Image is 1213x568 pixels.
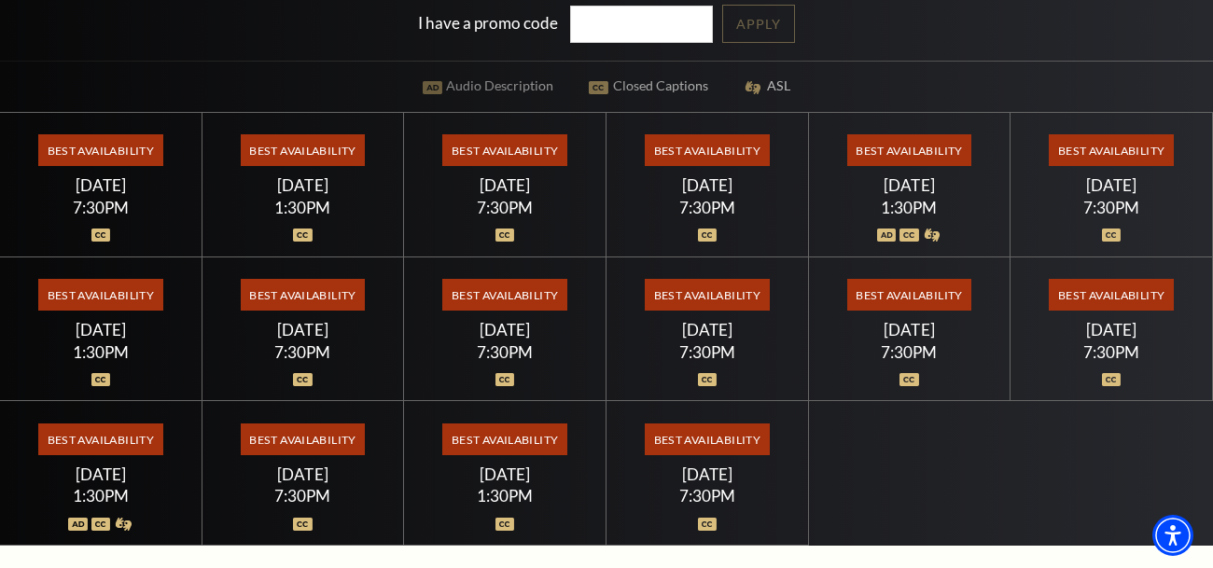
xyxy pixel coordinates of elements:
span: Best Availability [241,279,365,311]
div: Accessibility Menu [1152,515,1193,556]
span: Best Availability [1049,134,1173,166]
span: Best Availability [1049,279,1173,311]
span: Best Availability [645,134,769,166]
div: [DATE] [224,320,381,339]
div: 7:30PM [1033,200,1190,215]
div: 1:30PM [426,488,583,504]
div: [DATE] [426,175,583,195]
div: 1:30PM [224,200,381,215]
span: Best Availability [442,134,566,166]
div: [DATE] [1033,175,1190,195]
span: Best Availability [442,423,566,455]
div: 7:30PM [224,488,381,504]
div: 7:30PM [629,344,786,360]
div: [DATE] [629,175,786,195]
div: [DATE] [1033,320,1190,339]
span: Best Availability [645,423,769,455]
div: 1:30PM [22,488,179,504]
div: 1:30PM [830,200,987,215]
div: [DATE] [830,175,987,195]
div: 7:30PM [426,200,583,215]
div: [DATE] [629,320,786,339]
div: 7:30PM [426,344,583,360]
div: [DATE] [224,175,381,195]
span: Best Availability [241,423,365,455]
div: [DATE] [22,320,179,339]
div: 7:30PM [629,200,786,215]
span: Best Availability [38,423,162,455]
div: 1:30PM [22,344,179,360]
div: [DATE] [426,320,583,339]
span: Best Availability [38,134,162,166]
span: Best Availability [847,134,971,166]
div: [DATE] [22,464,179,484]
span: Best Availability [645,279,769,311]
div: [DATE] [629,464,786,484]
div: [DATE] [22,175,179,195]
div: [DATE] [224,464,381,484]
div: [DATE] [426,464,583,484]
span: Best Availability [38,279,162,311]
label: I have a promo code [418,12,558,32]
div: 7:30PM [1033,344,1190,360]
span: Best Availability [241,134,365,166]
span: Best Availability [847,279,971,311]
div: 7:30PM [830,344,987,360]
span: Best Availability [442,279,566,311]
div: 7:30PM [629,488,786,504]
div: 7:30PM [22,200,179,215]
div: 7:30PM [224,344,381,360]
div: [DATE] [830,320,987,339]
